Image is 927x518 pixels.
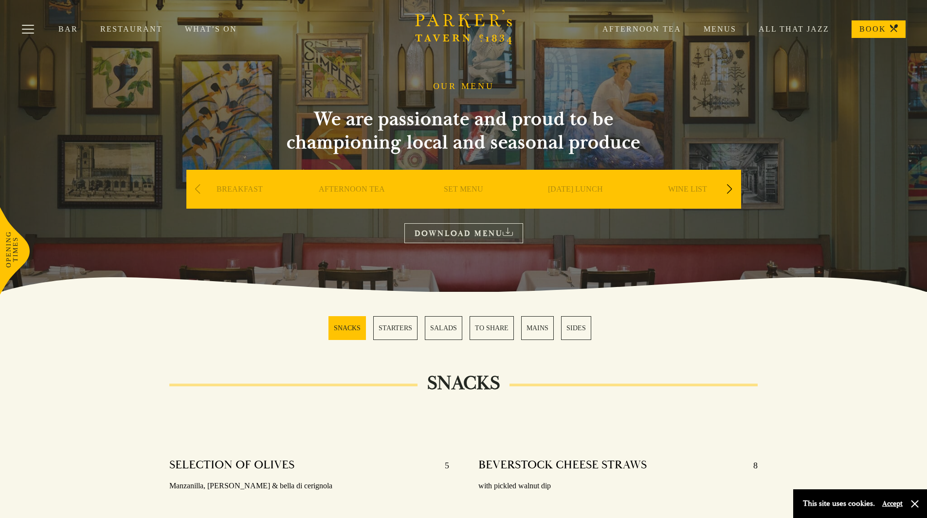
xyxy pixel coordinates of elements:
div: 2 / 9 [298,170,405,238]
a: BREAKFAST [217,184,263,223]
a: 6 / 6 [561,316,591,340]
div: 1 / 9 [186,170,293,238]
button: Close and accept [910,499,920,509]
p: with pickled walnut dip [478,479,758,493]
div: 4 / 9 [522,170,629,238]
a: DOWNLOAD MENU [404,223,523,243]
p: This site uses cookies. [803,497,875,511]
h4: SELECTION OF OLIVES [169,458,294,473]
a: [DATE] LUNCH [548,184,603,223]
h2: SNACKS [418,372,509,395]
button: Accept [882,499,903,508]
h4: BEVERSTOCK CHEESE STRAWS [478,458,647,473]
h2: We are passionate and proud to be championing local and seasonal produce [269,107,658,154]
a: 4 / 6 [470,316,514,340]
a: SET MENU [444,184,483,223]
a: 1 / 6 [328,316,366,340]
a: 2 / 6 [373,316,418,340]
p: 8 [744,458,758,473]
div: 5 / 9 [634,170,741,238]
h1: OUR MENU [433,81,494,92]
a: WINE LIST [668,184,707,223]
div: Previous slide [191,179,204,200]
a: 5 / 6 [521,316,554,340]
div: Next slide [723,179,736,200]
a: 3 / 6 [425,316,462,340]
p: Manzanilla, [PERSON_NAME] & bella di cerignola [169,479,449,493]
a: AFTERNOON TEA [319,184,385,223]
p: 5 [435,458,449,473]
div: 3 / 9 [410,170,517,238]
